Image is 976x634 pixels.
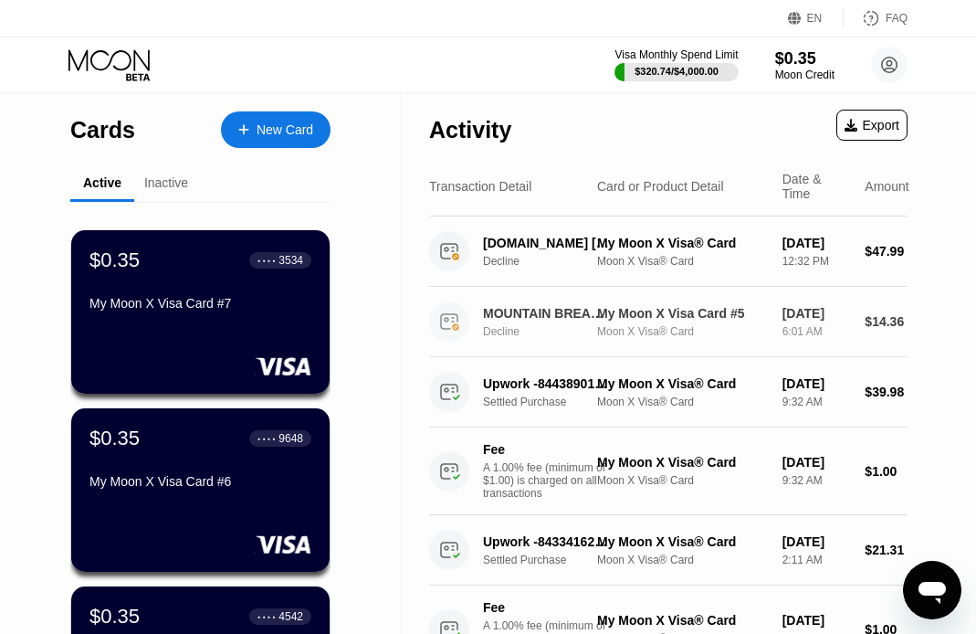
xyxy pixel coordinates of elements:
div: My Moon X Visa® Card [597,236,768,250]
div: 9:32 AM [782,396,851,408]
div: MOUNTAIN BREAD PTY LTD RESERVOIR AU [483,306,612,321]
div: $14.36 [865,314,908,329]
div: [DOMAIN_NAME] [PHONE_NUMBER] HK [483,236,612,250]
div: Moon X Visa® Card [597,255,768,268]
div: Moon X Visa® Card [597,554,768,566]
div: Moon X Visa® Card [597,396,768,408]
div: [DATE] [782,236,851,250]
div: ● ● ● ● [257,436,276,441]
div: Settled Purchase [483,396,621,408]
div: 9:32 AM [782,474,851,487]
div: FeeA 1.00% fee (minimum of $1.00) is charged on all transactionsMy Moon X Visa® CardMoon X Visa® ... [429,428,908,515]
div: Upwork -844389011ConnectsDublin IESettled PurchaseMy Moon X Visa® CardMoon X Visa® Card[DATE]9:32... [429,357,908,428]
div: Transaction Detail [429,179,531,194]
div: My Moon X Visa® Card [597,376,768,391]
div: Activity [429,117,511,143]
div: [DATE] [782,306,851,321]
div: $320.74 / $4,000.00 [635,66,719,77]
div: $21.31 [865,543,908,557]
div: $0.35 [775,49,834,69]
div: [DATE] [782,613,851,628]
div: [DATE] [782,534,851,549]
div: $1.00 [865,464,908,479]
div: 4542 [278,610,303,623]
div: $0.35Moon Credit [775,49,834,81]
div: $0.35 [89,605,140,629]
div: Upwork -844389011ConnectsDublin IE [483,376,612,391]
div: My Moon X Visa® Card [597,455,768,470]
div: Visa Monthly Spend Limit$320.74/$4,000.00 [614,48,738,81]
div: $0.35● ● ● ●9648My Moon X Visa Card #6 [71,408,330,572]
div: [DATE] [782,376,851,391]
div: Date & Time [782,172,851,201]
div: FAQ [886,12,908,25]
div: [DATE] [782,455,851,470]
div: EN [788,9,844,27]
div: Amount [865,179,908,194]
div: $0.35 [89,427,140,450]
div: ● ● ● ● [257,258,276,263]
div: $39.98 [865,385,908,399]
div: A 1.00% fee (minimum of $1.00) is charged on all transactions [483,461,620,500]
div: My Moon X Visa® Card [597,613,768,628]
div: EN [807,12,823,25]
div: Visa Monthly Spend Limit [614,48,738,61]
div: [DOMAIN_NAME] [PHONE_NUMBER] HKDeclineMy Moon X Visa® CardMoon X Visa® Card[DATE]12:32 PM$47.99 [429,217,908,287]
div: Decline [483,255,621,268]
div: $0.35 [89,248,140,272]
div: Moon X Visa® Card [597,325,768,338]
div: My Moon X Visa Card #5 [597,306,768,321]
div: ● ● ● ● [257,614,276,619]
div: FAQ [844,9,908,27]
div: Upwork -843341622MembershDublin IESettled PurchaseMy Moon X Visa® CardMoon X Visa® Card[DATE]2:11... [429,515,908,586]
div: 9648 [278,432,303,445]
div: Fee [483,442,611,457]
div: $0.35● ● ● ●3534My Moon X Visa Card #7 [71,230,330,394]
div: 2:11 AM [782,554,851,566]
div: Decline [483,325,621,338]
div: Fee [483,600,611,615]
div: My Moon X Visa Card #7 [89,296,311,311]
div: Card or Product Detail [597,179,724,194]
div: Cards [70,117,135,143]
div: 3534 [278,254,303,267]
div: Upwork -843341622MembershDublin IE [483,534,612,549]
div: Moon X Visa® Card [597,474,768,487]
div: MOUNTAIN BREAD PTY LTD RESERVOIR AUDeclineMy Moon X Visa Card #5Moon X Visa® Card[DATE]6:01 AM$14.36 [429,287,908,357]
div: Inactive [144,175,188,190]
div: Export [836,110,908,141]
div: New Card [221,111,331,148]
div: Moon Credit [775,69,834,81]
div: My Moon X Visa Card #6 [89,474,311,489]
div: $47.99 [865,244,908,259]
div: 12:32 PM [782,255,851,268]
div: 6:01 AM [782,325,851,338]
iframe: Button to launch messaging window [903,561,961,619]
div: Settled Purchase [483,554,621,566]
div: Export [845,118,899,132]
div: New Card [257,122,313,138]
div: My Moon X Visa® Card [597,534,768,549]
div: Active [83,175,121,190]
